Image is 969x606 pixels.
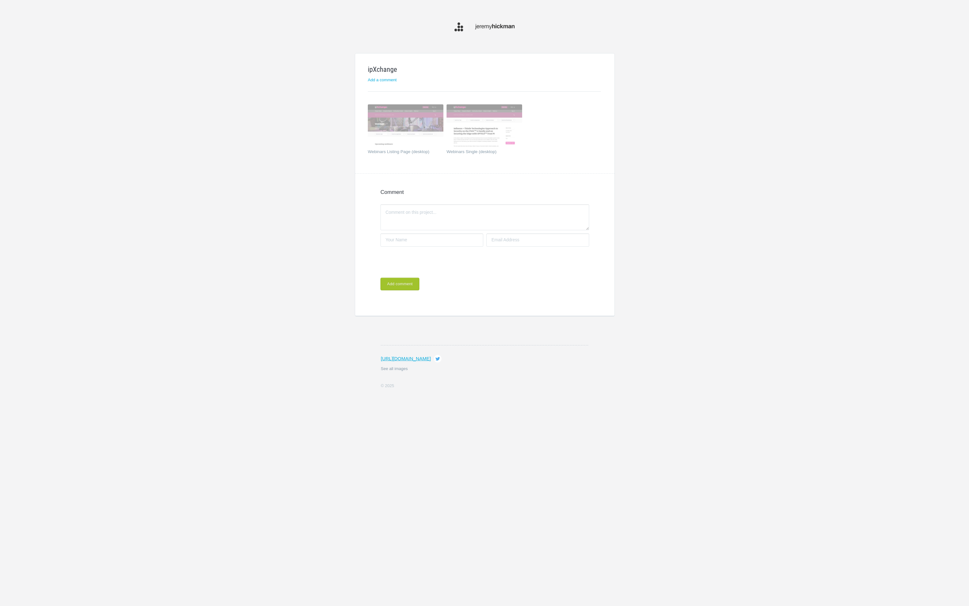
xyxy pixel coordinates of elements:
[381,366,408,371] a: See all images
[368,66,601,73] h1: ipXchange
[380,189,589,195] h4: Comment
[368,104,443,147] img: jeremyhickman_4o6snd_thumb.jpg
[380,278,419,290] button: Add comment
[447,104,522,147] img: jeremyhickman_3q4i54_thumb.jpg
[447,150,515,156] a: Webinars Single (desktop)
[355,403,614,408] div: Images in this project are loading in the background
[368,150,436,156] a: Webinars Listing Page (desktop)
[381,383,588,389] li: © 2025
[454,21,515,33] img: jeremyhickman-logo_20211012012317.png
[380,250,477,275] iframe: reCAPTCHA
[368,77,397,82] a: Add a comment
[381,356,431,361] a: [URL][DOMAIN_NAME]
[486,233,589,247] input: Email Address
[434,355,441,362] a: Tweet
[380,233,483,247] input: Your Name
